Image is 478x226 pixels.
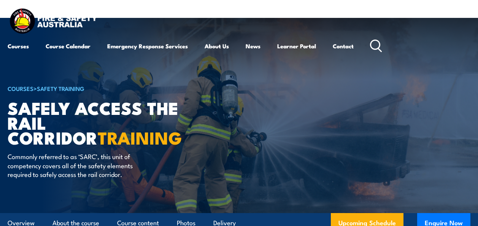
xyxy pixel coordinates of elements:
a: Safety Training [37,84,84,92]
a: Courses [8,37,29,55]
a: News [246,37,260,55]
a: Contact [333,37,354,55]
a: Emergency Response Services [107,37,188,55]
a: Learner Portal [277,37,316,55]
p: Commonly referred to as ‘SARC’, this unit of competency covers all of the safety elements require... [8,152,146,178]
strong: TRAINING [98,124,182,150]
a: Course Calendar [46,37,91,55]
h1: Safely Access the Rail Corridor [8,100,195,145]
h6: > [8,84,195,93]
a: About Us [205,37,229,55]
a: COURSES [8,84,33,92]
